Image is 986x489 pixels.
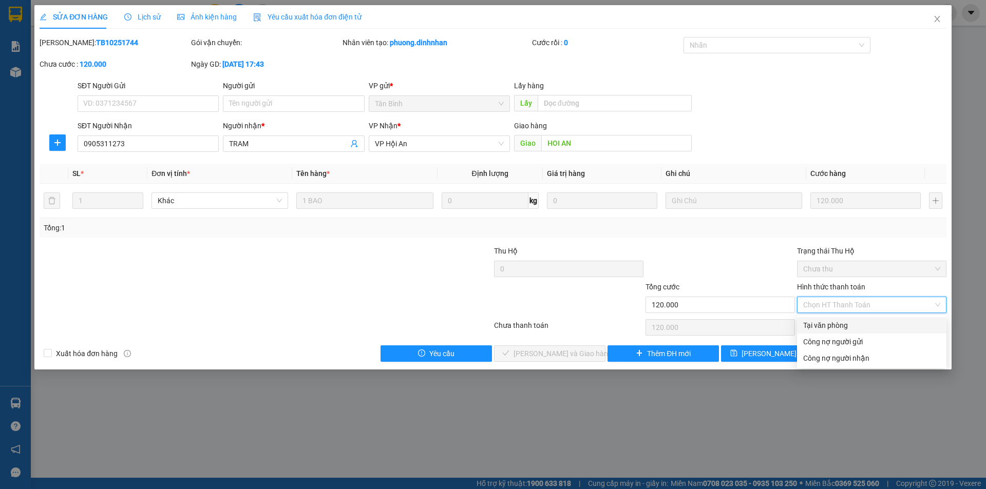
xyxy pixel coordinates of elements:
[253,13,261,22] img: icon
[375,96,504,111] span: Tân Bình
[52,348,122,359] span: Xuất hóa đơn hàng
[40,58,189,70] div: Chưa cước :
[494,247,518,255] span: Thu Hộ
[923,5,952,34] button: Close
[742,348,824,359] span: [PERSON_NAME] thay đổi
[191,58,340,70] div: Ngày GD:
[296,192,433,209] input: VD: Bàn, Ghế
[158,193,282,208] span: Khác
[390,38,447,47] b: phuong.dinhnhan
[124,13,131,21] span: clock-circle
[646,283,679,291] span: Tổng cước
[253,13,362,21] span: Yêu cầu xuất hóa đơn điện tử
[418,349,425,358] span: exclamation-circle
[803,320,940,331] div: Tại văn phòng
[514,82,544,90] span: Lấy hàng
[528,192,539,209] span: kg
[429,348,454,359] span: Yêu cầu
[810,169,846,178] span: Cước hàng
[494,345,605,362] button: check[PERSON_NAME] và Giao hàng
[803,336,940,347] div: Công nợ người gửi
[730,349,737,358] span: save
[514,135,541,151] span: Giao
[797,283,865,291] label: Hình thức thanh toán
[514,95,538,111] span: Lấy
[803,353,940,364] div: Công nợ người nhận
[541,135,692,151] input: Dọc đường
[797,350,946,366] div: Cước gửi hàng sẽ được ghi vào công nợ của người nhận
[40,37,189,48] div: [PERSON_NAME]:
[608,345,719,362] button: plusThêm ĐH mới
[666,192,802,209] input: Ghi Chú
[721,345,832,362] button: save[PERSON_NAME] thay đổi
[375,136,504,151] span: VP Hội An
[797,334,946,350] div: Cước gửi hàng sẽ được ghi vào công nợ của người gửi
[514,122,547,130] span: Giao hàng
[44,192,60,209] button: delete
[124,350,131,357] span: info-circle
[547,169,585,178] span: Giá trị hàng
[44,222,381,233] div: Tổng: 1
[80,60,106,68] b: 120.000
[78,120,219,131] div: SĐT Người Nhận
[933,15,941,23] span: close
[343,37,530,48] div: Nhân viên tạo:
[191,37,340,48] div: Gói vận chuyển:
[151,169,190,178] span: Đơn vị tính
[803,297,940,312] span: Chọn HT Thanh Toán
[929,192,942,209] button: plus
[72,169,81,178] span: SL
[797,245,946,257] div: Trạng thái Thu Hộ
[296,169,330,178] span: Tên hàng
[810,192,921,209] input: 0
[222,60,264,68] b: [DATE] 17:43
[223,80,364,91] div: Người gửi
[78,80,219,91] div: SĐT Người Gửi
[493,320,644,338] div: Chưa thanh toán
[124,13,161,21] span: Lịch sử
[177,13,184,21] span: picture
[50,139,65,147] span: plus
[647,348,691,359] span: Thêm ĐH mới
[538,95,692,111] input: Dọc đường
[40,13,47,21] span: edit
[472,169,508,178] span: Định lượng
[636,349,643,358] span: plus
[369,122,397,130] span: VP Nhận
[40,13,108,21] span: SỬA ĐƠN HÀNG
[223,120,364,131] div: Người nhận
[661,164,806,184] th: Ghi chú
[49,134,66,151] button: plus
[369,80,510,91] div: VP gửi
[547,192,657,209] input: 0
[803,261,940,277] span: Chưa thu
[564,38,568,47] b: 0
[381,345,492,362] button: exclamation-circleYêu cầu
[532,37,681,48] div: Cước rồi :
[96,38,138,47] b: TB10251744
[177,13,237,21] span: Ảnh kiện hàng
[350,140,358,148] span: user-add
